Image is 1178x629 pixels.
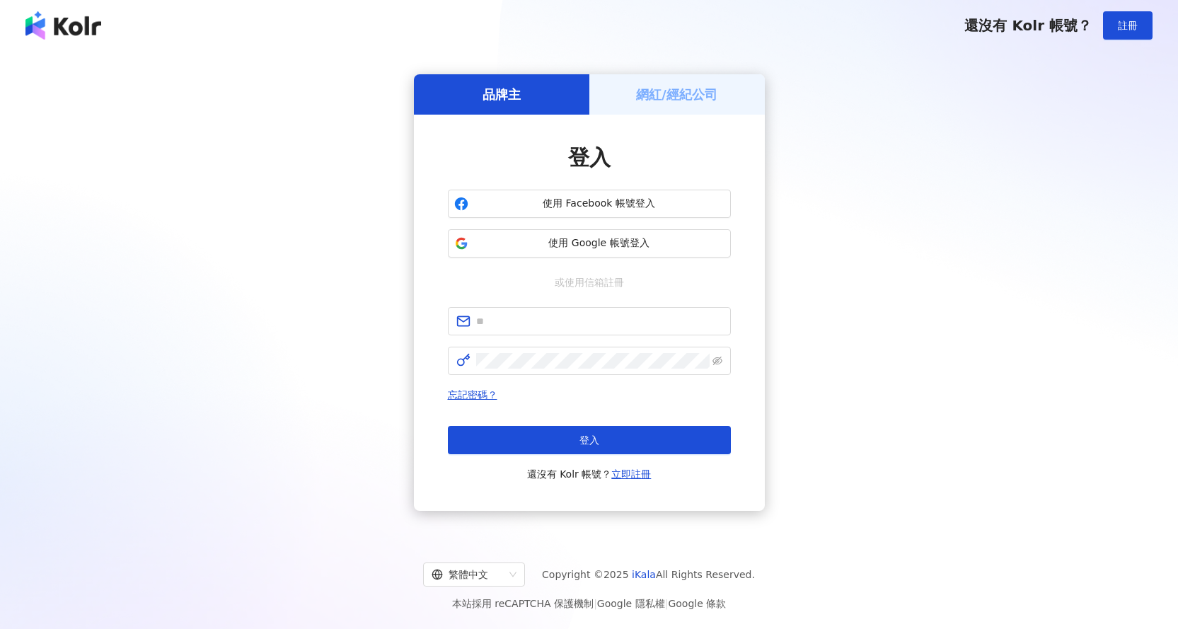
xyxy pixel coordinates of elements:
span: 本站採用 reCAPTCHA 保護機制 [452,595,726,612]
span: 還沒有 Kolr 帳號？ [964,17,1092,34]
span: | [665,598,669,609]
a: iKala [632,569,656,580]
span: | [594,598,597,609]
button: 登入 [448,426,731,454]
button: 使用 Facebook 帳號登入 [448,190,731,218]
button: 註冊 [1103,11,1153,40]
div: 繁體中文 [432,563,504,586]
button: 使用 Google 帳號登入 [448,229,731,258]
span: 登入 [568,145,611,170]
span: Copyright © 2025 All Rights Reserved. [542,566,755,583]
span: 還沒有 Kolr 帳號？ [527,466,652,483]
h5: 網紅/經紀公司 [636,86,717,103]
a: 忘記密碼？ [448,389,497,400]
span: 使用 Google 帳號登入 [474,236,724,250]
span: 使用 Facebook 帳號登入 [474,197,724,211]
a: Google 條款 [668,598,726,609]
a: Google 隱私權 [597,598,665,609]
a: 立即註冊 [611,468,651,480]
span: 或使用信箱註冊 [545,275,634,290]
span: 登入 [579,434,599,446]
h5: 品牌主 [483,86,521,103]
img: logo [25,11,101,40]
span: eye-invisible [712,356,722,366]
span: 註冊 [1118,20,1138,31]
